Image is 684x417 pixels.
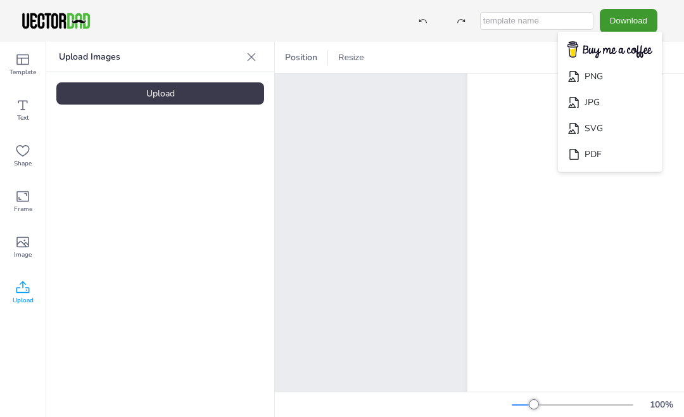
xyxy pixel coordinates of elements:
[333,48,369,68] button: Resize
[282,51,320,63] span: Position
[558,89,662,115] li: JPG
[558,63,662,89] li: PNG
[559,37,661,62] img: buymecoffee.png
[13,295,34,305] span: Upload
[558,115,662,141] li: SVG
[14,158,32,169] span: Shape
[480,12,593,30] input: template name
[600,9,657,32] button: Download
[558,32,662,172] ul: Download
[20,11,92,30] img: VectorDad-1.png
[9,67,36,77] span: Template
[14,250,32,260] span: Image
[56,82,264,105] div: Upload
[59,42,241,72] p: Upload Images
[558,141,662,167] li: PDF
[17,113,29,123] span: Text
[14,204,32,214] span: Frame
[646,399,676,411] div: 100 %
